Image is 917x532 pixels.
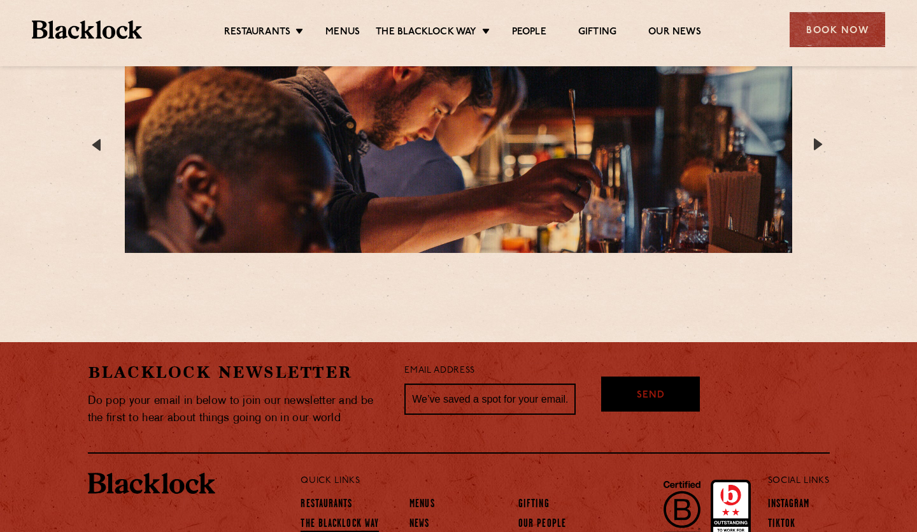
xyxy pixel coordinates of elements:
a: News [409,518,429,532]
span: Send [637,389,665,403]
button: Next [814,138,827,151]
a: Gifting [578,26,616,40]
a: Restaurants [224,26,290,40]
a: Menus [409,498,435,512]
img: BL_Textured_Logo-footer-cropped.svg [88,473,215,494]
img: BL_Textured_Logo-footer-cropped.svg [32,20,142,39]
h2: Blacklock Newsletter [88,361,386,384]
label: Email Address [404,364,474,378]
a: Our People [518,518,566,532]
a: Our News [648,26,701,40]
a: The Blacklock Way [301,518,379,532]
a: Restaurants [301,498,352,512]
button: Previous [91,138,104,151]
a: Instagram [768,498,810,512]
a: TikTok [768,518,796,532]
div: Book Now [790,12,885,47]
input: We’ve saved a spot for your email... [404,384,576,415]
a: Gifting [518,498,550,512]
a: Menus [325,26,360,40]
p: Do pop your email in below to join our newsletter and be the first to hear about things going on ... [88,392,386,427]
a: The Blacklock Way [376,26,476,40]
p: Social Links [768,473,830,489]
p: Quick Links [301,473,725,489]
a: People [512,26,546,40]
